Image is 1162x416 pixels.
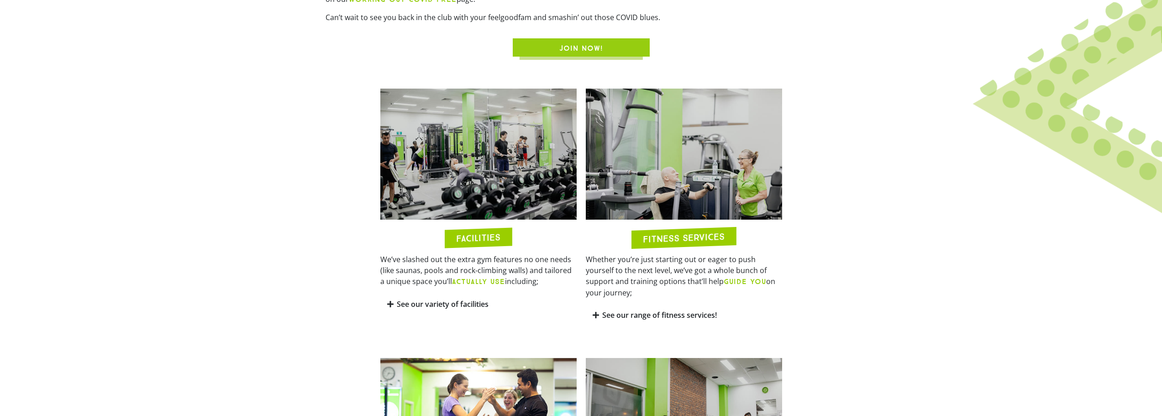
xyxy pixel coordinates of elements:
p: Can’t wait to see you back in the club with your feelgoodfam and smashin’ out those COVID blues. [326,12,837,23]
p: We’ve slashed out the extra gym features no one needs (like saunas, pools and rock-climbing walls... [380,254,577,287]
b: GUIDE YOU [724,277,766,286]
a: See our variety of facilities [397,299,489,309]
a: JOIN NOW! [513,38,650,57]
p: Whether you’re just starting out or eager to push yourself to the next level, we’ve got a whole b... [586,254,782,298]
div: See our range of fitness services! [586,305,782,326]
b: ACTUALLY USE [452,277,505,286]
span: JOIN NOW! [559,43,603,54]
a: See our range of fitness services! [602,310,717,320]
h2: FITNESS SERVICES [643,232,725,243]
div: See our variety of facilities [380,294,577,315]
h2: FACILITIES [456,232,500,243]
